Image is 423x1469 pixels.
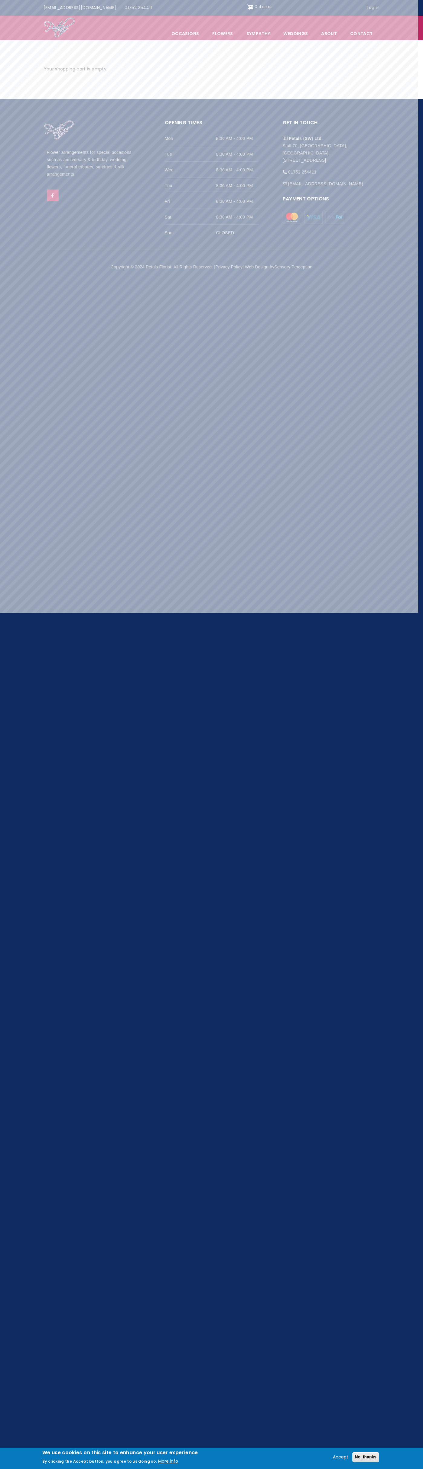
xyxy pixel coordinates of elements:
[44,120,74,141] img: Home
[44,17,75,38] img: Home
[352,1452,379,1462] button: No, thanks
[277,27,314,40] span: Weddings
[283,176,376,187] li: [EMAIL_ADDRESS][DOMAIN_NAME]
[216,182,259,189] span: 8:30 AM - 4:00 PM
[216,229,259,236] span: CLOSED
[165,177,259,193] li: Thu
[44,264,379,271] p: Copyright © 2024 Petals Florist. All Rights Reserved. | | Web Design by
[165,27,205,40] span: Occasions
[42,1459,157,1464] p: By clicking the Accept button, you agree to us doing so.
[165,119,259,131] h2: Opening Times
[216,198,259,205] span: 8:30 AM - 4:00 PM
[304,211,323,223] img: Mastercard
[47,149,141,178] p: Flower arrangements for special occasions such as anniversary & birthday, wedding flowers, funera...
[283,164,376,176] li: 01752 254411
[39,53,384,86] div: Your shopping cart is empty.
[215,264,242,269] a: Privacy Policy
[344,27,379,40] a: Contact
[165,146,259,162] li: Tue
[42,1449,198,1456] h2: We use cookies on this site to enhance your user experience
[216,135,259,142] span: 8:30 AM - 4:00 PM
[165,193,259,209] li: Fri
[283,211,301,223] img: Mastercard
[255,4,271,10] span: 0 items
[330,1454,351,1461] button: Accept
[240,27,277,40] a: Sympathy
[216,166,259,173] span: 8:30 AM - 4:00 PM
[165,162,259,177] li: Wed
[315,27,343,40] a: About
[274,264,312,269] a: Sensory Perception
[247,2,272,12] a: Shopping cart 0 items
[216,151,259,158] span: 8:30 AM - 4:00 PM
[283,130,376,164] li: Stall 70, [GEOGRAPHIC_DATA], [GEOGRAPHIC_DATA], [STREET_ADDRESS]
[39,2,121,14] a: [EMAIL_ADDRESS][DOMAIN_NAME]
[283,195,376,207] h2: Payment Options
[165,209,259,225] li: Sat
[216,213,259,221] span: 8:30 AM - 4:00 PM
[165,130,259,146] li: Mon
[165,225,259,240] li: Sun
[289,136,323,141] strong: Petals (SW) Ltd.
[247,2,253,12] img: Shopping cart
[326,211,344,223] img: Mastercard
[206,27,239,40] a: Flowers
[363,2,384,14] a: Log in
[158,1458,178,1465] button: More info
[120,2,156,14] a: 01752 254411
[283,119,376,131] h2: Get in touch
